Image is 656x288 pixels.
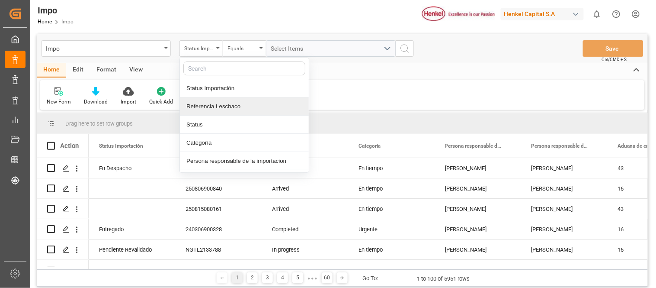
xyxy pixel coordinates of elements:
[37,158,89,178] div: Press SPACE to select this row.
[521,158,608,178] div: [PERSON_NAME]
[99,240,165,260] div: Pendiente Revalidado
[435,260,521,280] div: [PERSON_NAME]
[37,178,89,199] div: Press SPACE to select this row.
[60,142,79,150] div: Action
[247,272,258,283] div: 2
[175,178,262,198] div: 250806900840
[262,219,348,239] div: Completed
[521,239,608,259] div: [PERSON_NAME]
[175,260,262,280] div: 250906900212
[348,178,435,198] div: En tiempo
[37,199,89,219] div: Press SPACE to select this row.
[435,219,521,239] div: [PERSON_NAME]
[292,272,303,283] div: 5
[223,40,266,57] button: open menu
[180,97,309,116] div: Referencia Leschaco
[47,98,71,106] div: New Form
[363,274,378,283] div: Go To:
[232,272,243,283] div: 1
[435,199,521,219] div: [PERSON_NAME]
[602,56,627,63] span: Ctrl/CMD + S
[422,6,495,22] img: Henkel%20logo.jpg_1689854090.jpg
[180,79,309,97] div: Status Importación
[175,239,262,259] div: NGTL2133788
[262,272,273,283] div: 3
[521,260,608,280] div: [PERSON_NAME]
[37,239,89,260] div: Press SPACE to select this row.
[180,170,309,188] div: Persona responsable de seguimiento
[435,239,521,259] div: [PERSON_NAME]
[521,178,608,198] div: [PERSON_NAME]
[277,272,288,283] div: 4
[66,63,90,78] div: Edit
[99,159,165,178] div: En Despacho
[531,143,589,149] span: Persona responsable de seguimiento
[307,275,317,282] div: ● ● ●
[46,42,161,53] div: Impo
[38,4,74,17] div: Impo
[175,199,262,219] div: 250815080161
[37,63,66,78] div: Home
[180,152,309,170] div: Persona responsable de la importacion
[99,220,165,239] div: Entregado
[583,40,643,57] button: Save
[445,143,503,149] span: Persona responsable de la importacion
[180,134,309,152] div: Categoría
[84,98,108,106] div: Download
[175,158,262,178] div: 250815080077
[123,63,149,78] div: View
[501,6,587,22] button: Henkel Capital S.A
[348,219,435,239] div: Urgente
[262,239,348,259] div: In progress
[348,199,435,219] div: En tiempo
[521,219,608,239] div: [PERSON_NAME]
[38,19,52,25] a: Home
[184,42,214,52] div: Status Importación
[435,178,521,198] div: [PERSON_NAME]
[65,120,133,127] span: Drag here to set row groups
[37,219,89,239] div: Press SPACE to select this row.
[348,260,435,280] div: En tiempo
[501,8,584,20] div: Henkel Capital S.A
[271,45,308,52] span: Select Items
[348,158,435,178] div: En tiempo
[348,239,435,259] div: En tiempo
[322,272,333,283] div: 60
[90,63,123,78] div: Format
[99,143,143,149] span: Status Importación
[41,40,171,57] button: open menu
[121,98,136,106] div: Import
[149,98,173,106] div: Quick Add
[183,61,305,75] input: Search
[266,40,396,57] button: open menu
[607,4,626,24] button: Help Center
[358,143,381,149] span: Categoría
[521,199,608,219] div: [PERSON_NAME]
[396,40,414,57] button: search button
[180,116,309,134] div: Status
[262,260,348,280] div: In progress
[227,42,257,52] div: Equals
[37,260,89,280] div: Press SPACE to select this row.
[262,178,348,198] div: Arrived
[262,199,348,219] div: Arrived
[175,219,262,239] div: 240306900328
[417,275,470,283] div: 1 to 100 of 5951 rows
[179,40,223,57] button: close menu
[435,158,521,178] div: [PERSON_NAME]
[587,4,607,24] button: show 0 new notifications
